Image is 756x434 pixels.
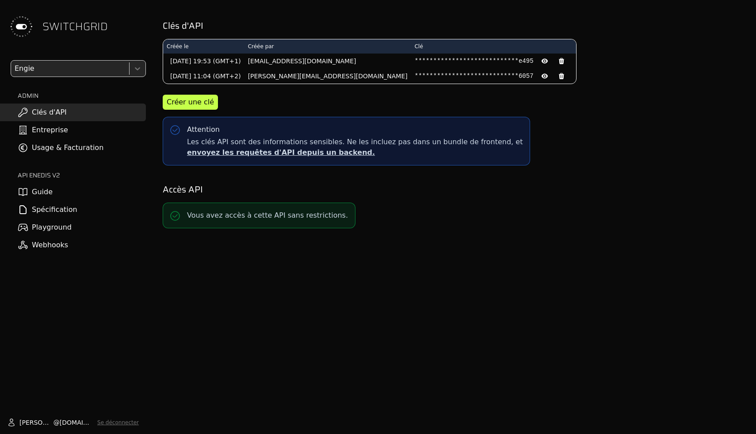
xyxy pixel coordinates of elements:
th: Clé [411,39,576,54]
td: [EMAIL_ADDRESS][DOMAIN_NAME] [244,54,411,69]
div: Créer une clé [167,97,214,108]
h2: Clés d'API [163,19,744,32]
th: Créée le [163,39,244,54]
span: SWITCHGRID [42,19,108,34]
p: envoyez les requêtes d'API depuis un backend. [187,147,523,158]
h2: API ENEDIS v2 [18,171,146,180]
td: [DATE] 19:53 (GMT+1) [163,54,244,69]
div: Attention [187,124,220,135]
span: [PERSON_NAME] [19,418,53,427]
th: Créée par [244,39,411,54]
span: [DOMAIN_NAME] [60,418,94,427]
button: Se déconnecter [97,419,139,426]
img: Switchgrid Logo [7,12,35,41]
p: Vous avez accès à cette API sans restrictions. [187,210,348,221]
span: @ [53,418,60,427]
h2: ADMIN [18,91,146,100]
button: Créer une clé [163,95,218,110]
span: Les clés API sont des informations sensibles. Ne les incluez pas dans un bundle de frontend, et [187,137,523,158]
td: [PERSON_NAME][EMAIL_ADDRESS][DOMAIN_NAME] [244,69,411,84]
h2: Accès API [163,183,744,196]
td: [DATE] 11:04 (GMT+2) [163,69,244,84]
